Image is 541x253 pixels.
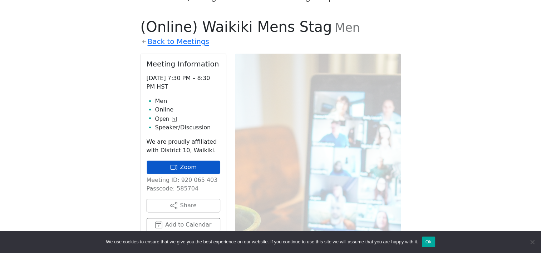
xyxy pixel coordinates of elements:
[147,74,220,91] p: [DATE] 7:30 PM – 8:30 PM HST
[155,115,177,123] button: Open
[147,60,220,68] h2: Meeting Information
[147,218,220,232] button: Add to Calendar
[141,19,332,35] span: (Online) Waikiki Mens Stag
[148,35,209,48] a: Back to Meetings
[147,199,220,212] button: Share
[335,21,360,35] small: Men
[155,97,220,105] li: Men
[106,238,418,245] span: We use cookies to ensure that we give you the best experience on our website. If you continue to ...
[155,115,169,123] span: Open
[155,105,220,114] li: Online
[422,237,435,247] button: Ok
[147,176,220,193] p: Meeting ID: 920 065 403 Passcode: 585704
[528,238,536,245] span: No
[147,138,220,155] p: We are proudly affiliated with District 10, Waikiki.
[155,123,220,132] li: Speaker/Discussion
[147,160,220,174] a: Zoom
